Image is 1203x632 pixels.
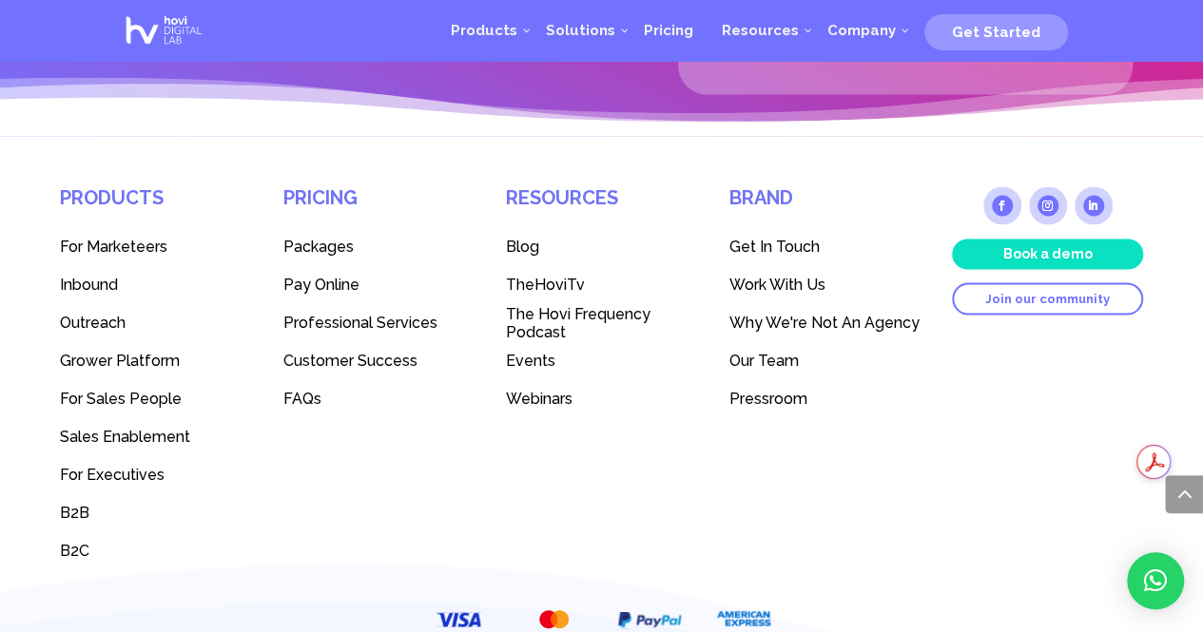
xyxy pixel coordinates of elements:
a: Outreach [60,303,250,341]
span: Products [451,22,517,39]
a: Products [437,2,532,59]
span: Pricing [644,22,693,39]
span: B2C [60,541,89,559]
a: Follow on LinkedIn [1075,186,1113,224]
span: Inbound [60,275,118,293]
h4: Resources [506,186,696,227]
h4: Brand [729,186,920,227]
h4: Products [60,186,250,227]
a: Company [813,2,910,59]
span: Packages [283,237,354,255]
span: Events [506,351,555,369]
span: Solutions [546,22,615,39]
a: For Marketeers [60,227,250,265]
a: B2B [60,493,250,531]
span: Company [827,22,896,39]
span: For Executives [60,465,165,483]
span: Outreach [60,313,126,331]
span: Pressroom [729,389,807,407]
a: Sales Enablement [60,417,250,455]
a: Solutions [532,2,630,59]
span: Webinars [506,389,572,407]
a: Blog [506,227,696,265]
span: Our Team [729,351,799,369]
a: For Sales People [60,379,250,417]
h4: Pricing [283,186,474,227]
a: The Hovi Frequency Podcast [506,303,696,341]
a: Pricing [630,2,708,59]
a: TheHoviTv [506,265,696,303]
span: Get In Touch [729,237,820,255]
span: Why We're Not An Agency [729,313,920,331]
a: Professional Services [283,303,474,341]
span: Customer Success [283,351,417,369]
span: TheHoviTv [506,275,585,293]
span: B2B [60,503,89,521]
span: Work With Us [729,275,825,293]
a: Follow on Facebook [983,186,1021,224]
a: Follow on Instagram [1029,186,1067,224]
span: Blog [506,237,539,255]
span: Sales Enablement [60,427,190,445]
a: Work With Us [729,265,920,303]
span: Pay Online [283,275,359,293]
img: VISA [437,611,481,627]
span: The Hovi Frequency Podcast [506,304,650,340]
a: Webinars [506,379,696,417]
a: For Executives [60,455,250,493]
a: Pay Online [283,265,474,303]
a: Why We're Not An Agency [729,303,920,341]
span: Get Started [952,24,1040,41]
span: Grower Platform [60,351,180,369]
a: FAQs [283,379,474,417]
a: Inbound [60,265,250,303]
a: Book a demo [952,239,1142,269]
a: Get In Touch [729,227,920,265]
a: Events [506,341,696,379]
img: PayPal [617,611,682,628]
a: Resources [708,2,813,59]
span: Professional Services [283,313,437,331]
a: Join our community [952,282,1142,315]
a: Customer Success [283,341,474,379]
a: Pressroom [729,379,920,417]
a: Packages [283,227,474,265]
span: For Marketeers [60,237,167,255]
a: B2C [60,531,250,569]
span: For Sales People [60,389,182,407]
a: Get Started [924,16,1068,45]
span: FAQs [283,389,321,407]
a: Grower Platform [60,341,250,379]
a: Our Team [729,341,920,379]
span: Resources [722,22,799,39]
